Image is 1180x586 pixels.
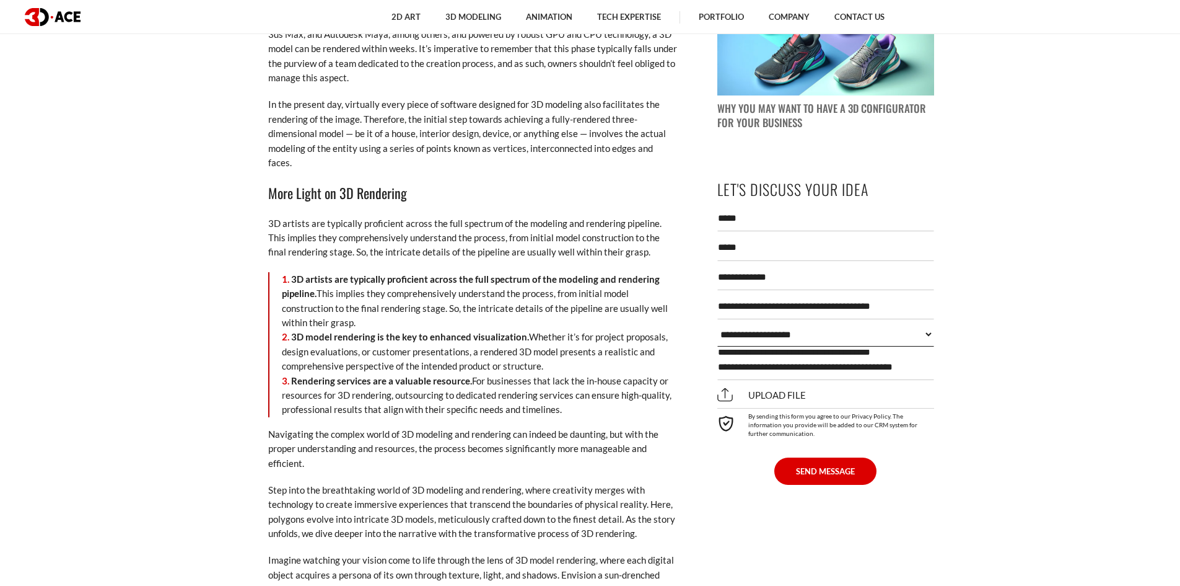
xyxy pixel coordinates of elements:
span: Upload file [717,389,806,401]
p: Let's Discuss Your Idea [717,175,934,203]
h3: More Light on 3D Rendering [268,182,677,203]
div: By sending this form you agree to our Privacy Policy. The information you provide will be added t... [717,408,934,438]
p: In the present day, virtually every piece of software designed for 3D modeling also facilitates t... [268,97,677,170]
strong: Rendering services are a valuable resource. [291,375,472,386]
button: SEND MESSAGE [774,458,876,485]
p: Why You May Want to Have a 3D Configurator for Your Business [717,102,934,130]
span: Whether it’s for project proposals, design evaluations, or customer presentations, a rendered 3D ... [282,331,668,371]
span: For businesses that lack the in-house capacity or resources for 3D rendering, outsourcing to dedi... [282,375,671,415]
img: logo dark [25,8,81,26]
p: Navigating the complex world of 3D modeling and rendering can indeed be daunting, but with the pr... [268,427,677,471]
strong: 3D model rendering is the key to enhanced visualization. [291,331,529,342]
p: 3D artists are typically proficient across the full spectrum of the modeling and rendering pipeli... [268,216,677,260]
strong: 3D artists are typically proficient across the full spectrum of the modeling and rendering pipeline. [282,273,660,299]
p: Step into the breathtaking world of 3D modeling and rendering, where creativity merges with techn... [268,483,677,541]
span: This implies they comprehensively understand the process, from initial model construction to the ... [282,273,668,328]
